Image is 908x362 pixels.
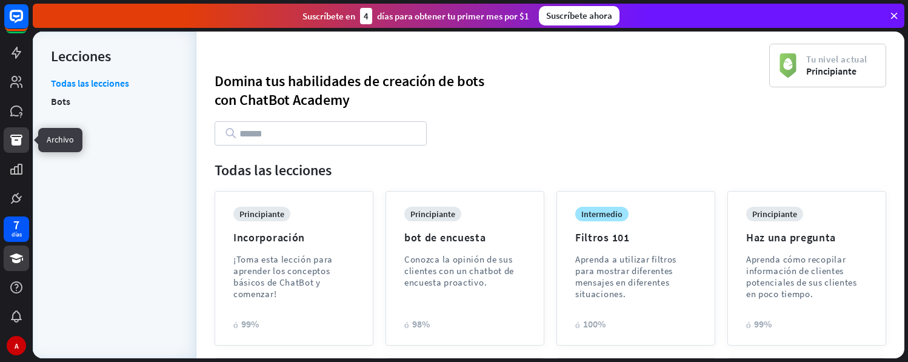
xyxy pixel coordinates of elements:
[583,318,606,330] font: 100%
[754,318,772,330] font: 99%
[364,10,369,22] font: 4
[51,92,70,110] a: Bots
[412,318,430,330] font: 98%
[746,230,836,244] font: Haz una pregunta
[215,72,484,90] font: Domina tus habilidades de creación de bots
[302,10,355,22] font: Suscríbete en
[241,318,259,330] font: 99%
[51,47,111,65] font: Lecciones
[746,320,751,329] font: corazón
[51,77,129,89] font: Todas las lecciones
[575,320,580,329] font: corazón
[51,95,70,107] font: Bots
[51,77,129,92] a: Todas las lecciones
[377,10,529,22] font: días para obtener tu primer mes por $1
[806,65,856,77] font: Principiante
[546,10,612,21] font: Suscríbete ahora
[15,341,19,350] font: A
[233,320,238,329] font: corazón
[410,209,455,220] font: principiante
[404,320,409,329] font: corazón
[12,230,22,238] font: días
[215,161,332,179] font: Todas las lecciones
[806,53,867,65] font: Tu nivel actual
[746,253,857,300] font: Aprenda cómo recopilar información de clientes potenciales de sus clientes en poco tiempo.
[404,253,514,288] font: Conozca la opinión de sus clientes con un chatbot de encuesta proactivo.
[404,230,486,244] font: bot de encuesta
[575,230,630,244] font: Filtros 101
[239,209,284,220] font: principiante
[575,253,676,300] font: Aprenda a utilizar filtros para mostrar diferentes mensajes en diferentes situaciones.
[13,217,19,232] font: 7
[233,230,305,244] font: Incorporación
[752,209,797,220] font: principiante
[4,216,29,242] a: 7 días
[215,90,350,109] font: con ChatBot Academy
[10,5,46,41] button: Abrir el widget de chat LiveChat
[581,209,623,220] font: intermedio
[233,253,333,300] font: ¡Toma esta lección para aprender los conceptos básicos de ChatBot y comenzar!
